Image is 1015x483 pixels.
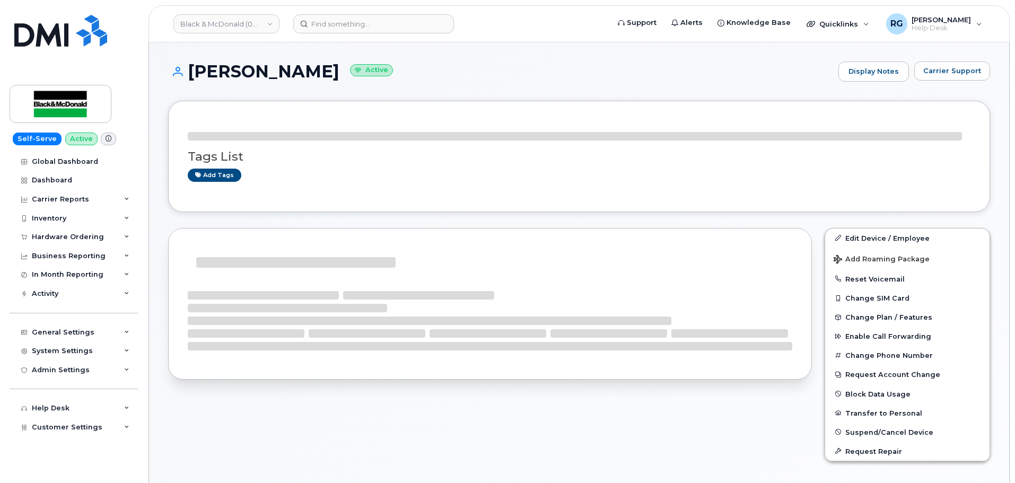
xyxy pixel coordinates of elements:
[825,288,990,308] button: Change SIM Card
[350,64,393,76] small: Active
[923,66,981,76] span: Carrier Support
[825,229,990,248] a: Edit Device / Employee
[845,428,933,436] span: Suspend/Cancel Device
[825,346,990,365] button: Change Phone Number
[825,269,990,288] button: Reset Voicemail
[838,62,909,82] a: Display Notes
[825,423,990,442] button: Suspend/Cancel Device
[825,327,990,346] button: Enable Call Forwarding
[168,62,833,81] h1: [PERSON_NAME]
[845,313,932,321] span: Change Plan / Features
[825,384,990,403] button: Block Data Usage
[825,365,990,384] button: Request Account Change
[825,308,990,327] button: Change Plan / Features
[914,62,990,81] button: Carrier Support
[825,248,990,269] button: Add Roaming Package
[825,403,990,423] button: Transfer to Personal
[834,255,930,265] span: Add Roaming Package
[845,332,931,340] span: Enable Call Forwarding
[188,150,970,163] h3: Tags List
[825,442,990,461] button: Request Repair
[188,169,241,182] a: Add tags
